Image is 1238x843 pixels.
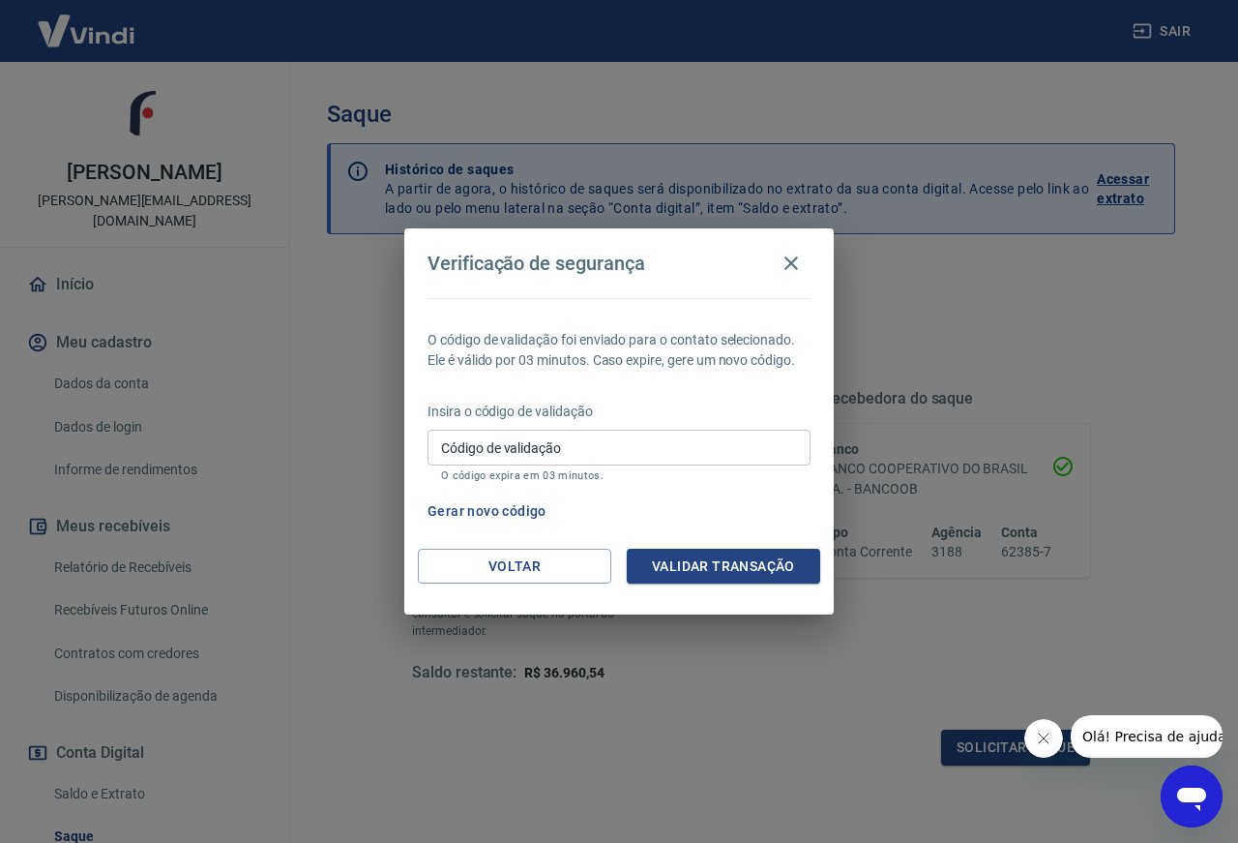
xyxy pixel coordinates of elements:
h4: Verificação de segurança [427,252,645,275]
span: Olá! Precisa de ajuda? [12,14,162,29]
p: O código de validação foi enviado para o contato selecionado. Ele é válido por 03 minutos. Caso e... [427,330,811,371]
iframe: Fechar mensagem [1024,719,1063,758]
iframe: Mensagem da empresa [1071,715,1223,758]
button: Validar transação [627,549,820,585]
p: O código expira em 03 minutos. [441,469,797,482]
iframe: Botão para abrir a janela de mensagens [1161,766,1223,828]
button: Voltar [418,549,611,585]
button: Gerar novo código [420,494,554,529]
p: Insira o código de validação [427,402,811,422]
